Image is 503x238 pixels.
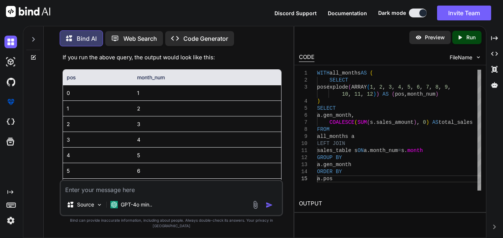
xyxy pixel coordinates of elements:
[367,84,370,90] span: (
[354,91,361,97] span: 11
[323,162,352,168] span: gen_month
[63,116,133,132] td: 2
[370,70,373,76] span: (
[475,54,482,60] img: chevron down
[317,126,330,132] span: FROM
[317,105,336,111] span: SELECT
[266,201,273,209] img: icon
[63,70,133,85] th: pos
[361,91,364,97] span: ,
[133,132,282,147] td: 4
[342,91,349,97] span: 10
[404,148,407,153] span: .
[383,91,389,97] span: AS
[133,70,282,85] th: month_num
[299,168,307,175] div: 14
[274,10,317,16] span: Discord Support
[317,162,320,168] span: a
[63,178,133,194] td: 6
[398,84,401,90] span: 4
[373,119,376,125] span: .
[4,116,17,128] img: cloudideIcon
[423,119,426,125] span: 0
[395,91,404,97] span: pos
[317,84,348,90] span: posexplode
[407,148,423,153] span: month
[299,105,307,112] div: 5
[299,77,307,84] div: 2
[364,148,367,153] span: a
[417,84,420,90] span: 6
[4,214,17,227] img: settings
[133,178,282,194] td: 7
[63,163,133,178] td: 5
[336,155,342,161] span: BY
[320,176,323,182] span: .
[77,201,94,208] p: Source
[352,84,367,90] span: ARRAY
[432,119,439,125] span: AS
[425,34,445,41] p: Preview
[317,176,320,182] span: a
[63,132,133,147] td: 3
[373,91,376,97] span: )
[378,9,406,17] span: Dark mode
[323,176,333,182] span: pos
[392,91,395,97] span: (
[299,140,307,147] div: 10
[392,84,395,90] span: ,
[361,70,367,76] span: AS
[299,154,307,161] div: 12
[317,133,354,139] span: all_months a
[317,148,357,153] span: sales_table s
[448,84,451,90] span: ,
[299,119,307,126] div: 7
[414,119,417,125] span: )
[299,126,307,133] div: 8
[299,112,307,119] div: 6
[367,91,373,97] span: 12
[354,119,357,125] span: (
[348,84,351,90] span: (
[133,116,282,132] td: 3
[330,70,361,76] span: all_months
[436,91,439,97] span: )
[370,84,373,90] span: 1
[367,119,370,125] span: (
[466,34,476,41] p: Run
[429,84,432,90] span: ,
[417,119,420,125] span: ,
[63,85,133,100] td: 0
[299,84,307,91] div: 3
[398,148,401,153] span: =
[274,9,317,17] button: Discord Support
[370,148,398,153] span: month_num
[6,6,50,17] img: Bind AI
[317,141,330,146] span: LEFT
[323,112,352,118] span: gen_month
[123,34,157,43] p: Web Search
[299,133,307,140] div: 9
[320,162,323,168] span: .
[373,84,376,90] span: ,
[445,84,448,90] span: 9
[60,218,283,229] p: Bind can provide inaccurate information, including about people. Always double-check its answers....
[415,34,422,41] img: preview
[121,201,152,208] p: GPT-4o min..
[110,201,118,208] img: GPT-4o mini
[4,76,17,88] img: githubDark
[328,9,367,17] button: Documentation
[63,100,133,116] td: 1
[358,119,367,125] span: SUM
[133,100,282,116] td: 2
[401,148,404,153] span: s
[407,84,410,90] span: 5
[358,148,364,153] span: ON
[299,147,307,154] div: 11
[299,175,307,182] div: 15
[299,70,307,77] div: 1
[317,155,333,161] span: GROUP
[401,84,404,90] span: ,
[183,34,228,43] p: Code Generator
[404,91,407,97] span: ,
